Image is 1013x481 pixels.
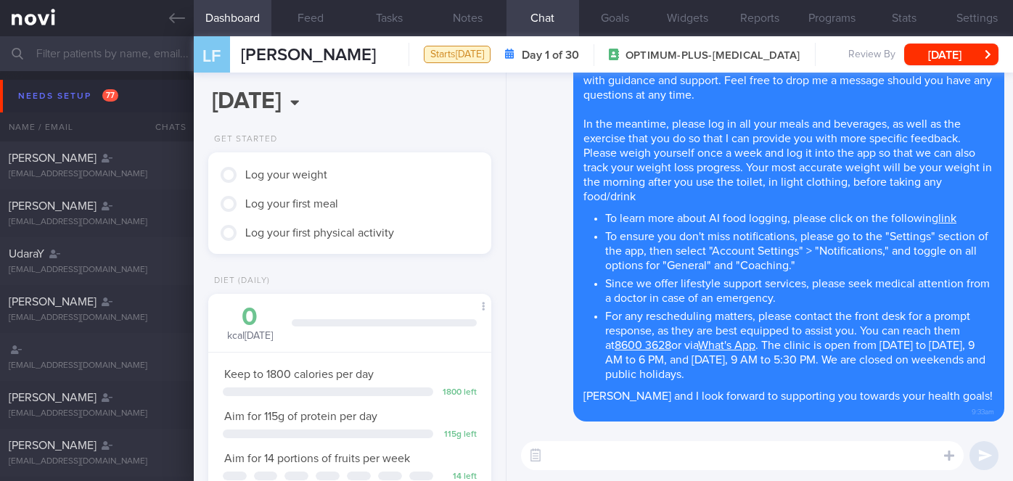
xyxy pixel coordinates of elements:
div: [EMAIL_ADDRESS][DOMAIN_NAME] [9,408,185,419]
span: Keep to 1800 calories per day [224,369,374,380]
span: 77 [102,89,118,102]
span: Aim for 14 portions of fruits per week [224,453,410,464]
span: [PERSON_NAME] [9,392,97,403]
div: Get Started [208,134,277,145]
div: [EMAIL_ADDRESS][DOMAIN_NAME] [9,361,185,371]
div: 1800 left [440,387,477,398]
div: 0 [223,305,277,330]
span: [PERSON_NAME] [9,152,97,164]
li: To ensure you don't miss notifications, please go to the "Settings" section of the app, then sele... [605,226,994,273]
li: Since we offer lifestyle support services, please seek medical attention from a doctor in case of... [605,273,994,305]
div: [EMAIL_ADDRESS][DOMAIN_NAME] [9,217,185,228]
div: 115 g left [440,429,477,440]
div: kcal [DATE] [223,305,277,343]
li: To learn more about AI food logging, please click on the following [605,207,994,226]
div: [EMAIL_ADDRESS][DOMAIN_NAME] [9,456,185,467]
div: [EMAIL_ADDRESS][DOMAIN_NAME] [9,169,185,180]
a: link [938,213,956,224]
span: [PERSON_NAME] [9,440,97,451]
div: Diet (Daily) [208,276,270,287]
div: [EMAIL_ADDRESS][DOMAIN_NAME] [9,265,185,276]
div: Chats [136,112,194,141]
span: OPTIMUM-PLUS-[MEDICAL_DATA] [626,49,800,63]
span: Aim for 115g of protein per day [224,411,377,422]
span: [PERSON_NAME] [9,200,97,212]
li: For any rescheduling matters, please contact the front desk for a prompt response, as they are be... [605,305,994,382]
span: 9:33am [972,403,994,417]
span: In the meantime, please log in all your meals and beverages, as well as the exercise that you do ... [583,118,992,202]
strong: Day 1 of 30 [522,48,579,62]
span: Hi [PERSON_NAME], I'm [PERSON_NAME], your Health Coach. It was nice speaking with you just now. I... [583,46,992,101]
span: UdaraY [9,248,44,260]
a: 8600 3628 [615,340,671,351]
span: Review By [848,49,895,62]
div: Starts [DATE] [424,46,491,64]
div: Needs setup [15,86,122,106]
span: [PERSON_NAME] [241,46,376,64]
a: What's App [698,340,755,351]
div: LF [184,28,239,83]
span: [PERSON_NAME] and I look forward to supporting you towards your health goals! [583,390,993,402]
div: [EMAIL_ADDRESS][DOMAIN_NAME] [9,313,185,324]
button: [DATE] [904,44,998,65]
span: [PERSON_NAME] [9,296,97,308]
